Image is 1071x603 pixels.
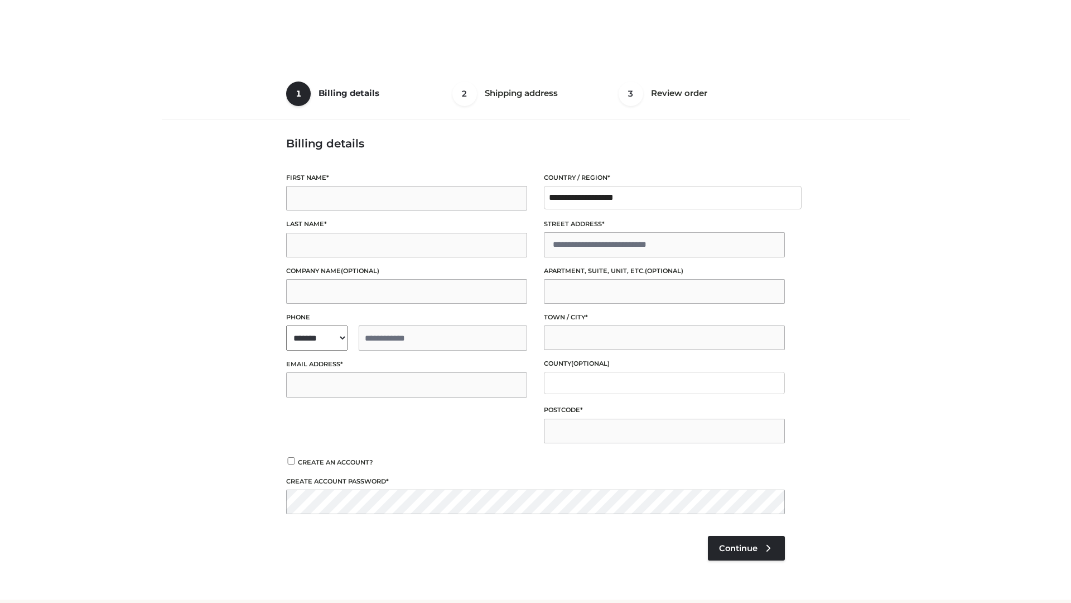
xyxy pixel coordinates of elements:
label: First name [286,173,527,183]
span: (optional) [645,267,683,275]
label: Last name [286,219,527,229]
span: Shipping address [485,88,558,98]
label: County [544,358,785,369]
input: Create an account? [286,457,296,465]
label: Email address [286,359,527,370]
label: Company name [286,266,527,276]
span: 1 [286,82,311,106]
label: Create account password [286,476,785,487]
label: Town / City [544,312,785,323]
span: (optional) [571,360,610,367]
h3: Billing details [286,137,785,150]
span: Billing details [319,88,379,98]
span: (optional) [341,267,379,275]
label: Phone [286,312,527,323]
label: Apartment, suite, unit, etc. [544,266,785,276]
label: Postcode [544,405,785,415]
a: Continue [708,536,785,561]
span: 3 [619,82,643,106]
span: Review order [651,88,707,98]
span: Create an account? [298,458,373,466]
span: 2 [452,82,477,106]
label: Street address [544,219,785,229]
label: Country / Region [544,173,785,183]
span: Continue [719,543,758,553]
